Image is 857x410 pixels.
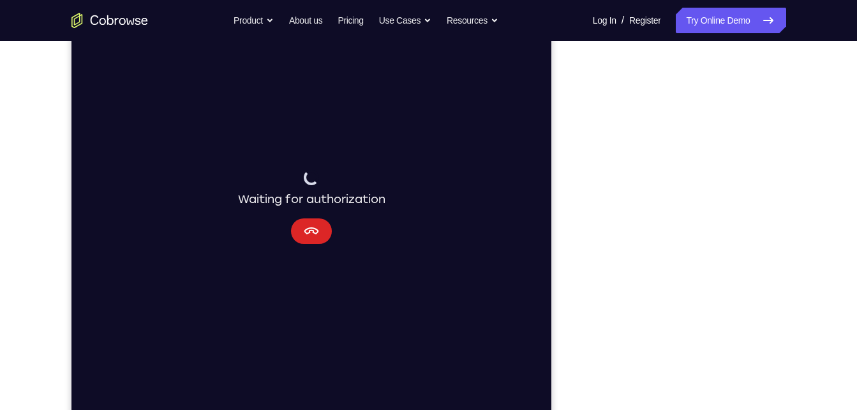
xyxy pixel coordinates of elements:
[379,8,431,33] button: Use Cases
[167,177,314,215] div: Waiting for authorization
[234,8,274,33] button: Product
[447,8,498,33] button: Resources
[338,8,363,33] a: Pricing
[289,8,322,33] a: About us
[676,8,786,33] a: Try Online Demo
[629,8,660,33] a: Register
[622,13,624,28] span: /
[593,8,616,33] a: Log In
[71,13,148,28] a: Go to the home page
[220,225,260,251] button: Cancel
